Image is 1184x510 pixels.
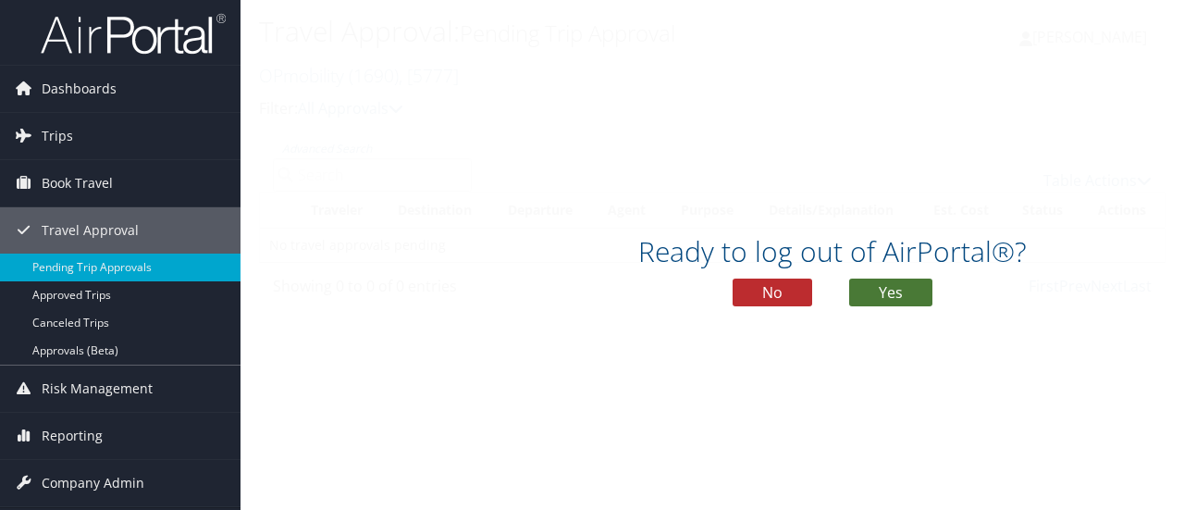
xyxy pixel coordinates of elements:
span: Reporting [42,413,103,459]
img: airportal-logo.png [41,12,226,56]
span: Risk Management [42,366,153,412]
span: Trips [42,113,73,159]
button: No [733,279,812,306]
span: Book Travel [42,160,113,206]
span: Travel Approval [42,207,139,254]
span: Company Admin [42,460,144,506]
button: Yes [849,279,932,306]
span: Dashboards [42,66,117,112]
